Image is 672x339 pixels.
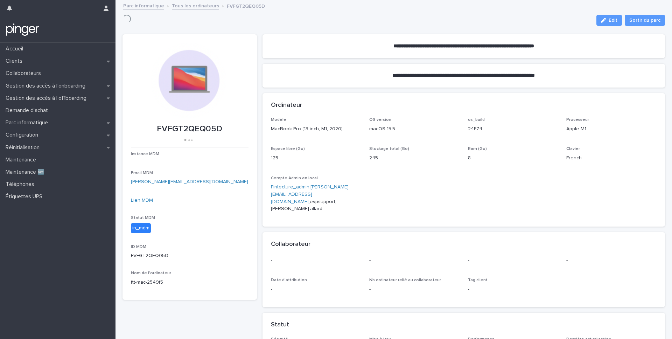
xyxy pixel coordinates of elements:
[131,252,248,260] p: FVFGT2QEQ05D
[566,125,657,133] p: Apple M1
[131,279,248,286] p: ftt-mac-2549f5
[3,70,47,77] p: Collaborateurs
[566,257,657,264] p: -
[3,144,45,151] p: Réinitialisation
[468,154,558,162] p: 8
[468,125,558,133] p: 24F74
[468,278,488,282] span: Tag client
[271,185,349,204] a: Fintecture_admin,[PERSON_NAME][EMAIL_ADDRESS][DOMAIN_NAME]
[3,132,44,138] p: Configuration
[271,241,310,248] h2: Collaborateur
[468,147,487,151] span: Ram (Go)
[609,18,617,23] span: Edit
[3,169,50,175] p: Maintenance 🆕
[271,257,361,264] p: -
[566,154,657,162] p: French
[227,2,265,9] p: FVFGT2QEQ05D
[3,83,91,89] p: Gestion des accès à l’onboarding
[369,147,409,151] span: Stockage total (Go)
[131,223,151,233] div: in_mdm
[369,125,460,133] p: macOS 15.5
[131,216,155,220] span: Statut MDM
[271,118,286,122] span: Modèle
[131,245,146,249] span: ID MDM
[468,286,558,293] p: -
[3,157,42,163] p: Maintenance
[369,286,460,293] p: -
[271,125,361,133] p: MacBook Pro (13-inch, M1, 2020)
[271,278,307,282] span: Date d'attribution
[625,15,665,26] button: Sortir du parc
[468,118,485,122] span: os_build
[596,15,622,26] button: Edit
[172,1,219,9] a: Tous les ordinateurs
[3,181,40,188] p: Téléphones
[6,23,40,37] img: mTgBEunGTSyRkCgitkcU
[271,102,302,109] h2: Ordinateur
[271,176,318,180] span: Compte Admin en local
[369,154,460,162] p: 245
[271,184,361,213] p: ,evpsupport,[PERSON_NAME].allard
[369,118,391,122] span: OS version
[131,171,153,175] span: Email MDM
[369,278,441,282] span: Nb ordinateur relié au collaborateur
[271,286,361,293] p: -
[131,152,159,156] span: Instance MDM
[566,118,589,122] span: Processeur
[123,1,164,9] a: Parc informatique
[3,107,54,114] p: Demande d'achat
[131,271,171,275] span: Nom de l'ordinateur
[271,321,289,329] h2: Statut
[566,147,580,151] span: Clavier
[3,119,54,126] p: Parc informatique
[271,147,305,151] span: Espace libre (Go)
[468,257,558,264] p: -
[629,17,660,24] span: Sortir du parc
[3,95,92,102] p: Gestion des accès à l’offboarding
[131,198,153,203] a: Lien MDM
[271,154,361,162] p: 125
[3,58,28,64] p: Clients
[369,257,460,264] p: -
[3,46,29,52] p: Accueil
[3,193,48,200] p: Étiquettes UPS
[131,124,248,134] p: FVFGT2QEQ05D
[131,137,246,143] p: mac
[131,179,248,184] a: [PERSON_NAME][EMAIL_ADDRESS][DOMAIN_NAME]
